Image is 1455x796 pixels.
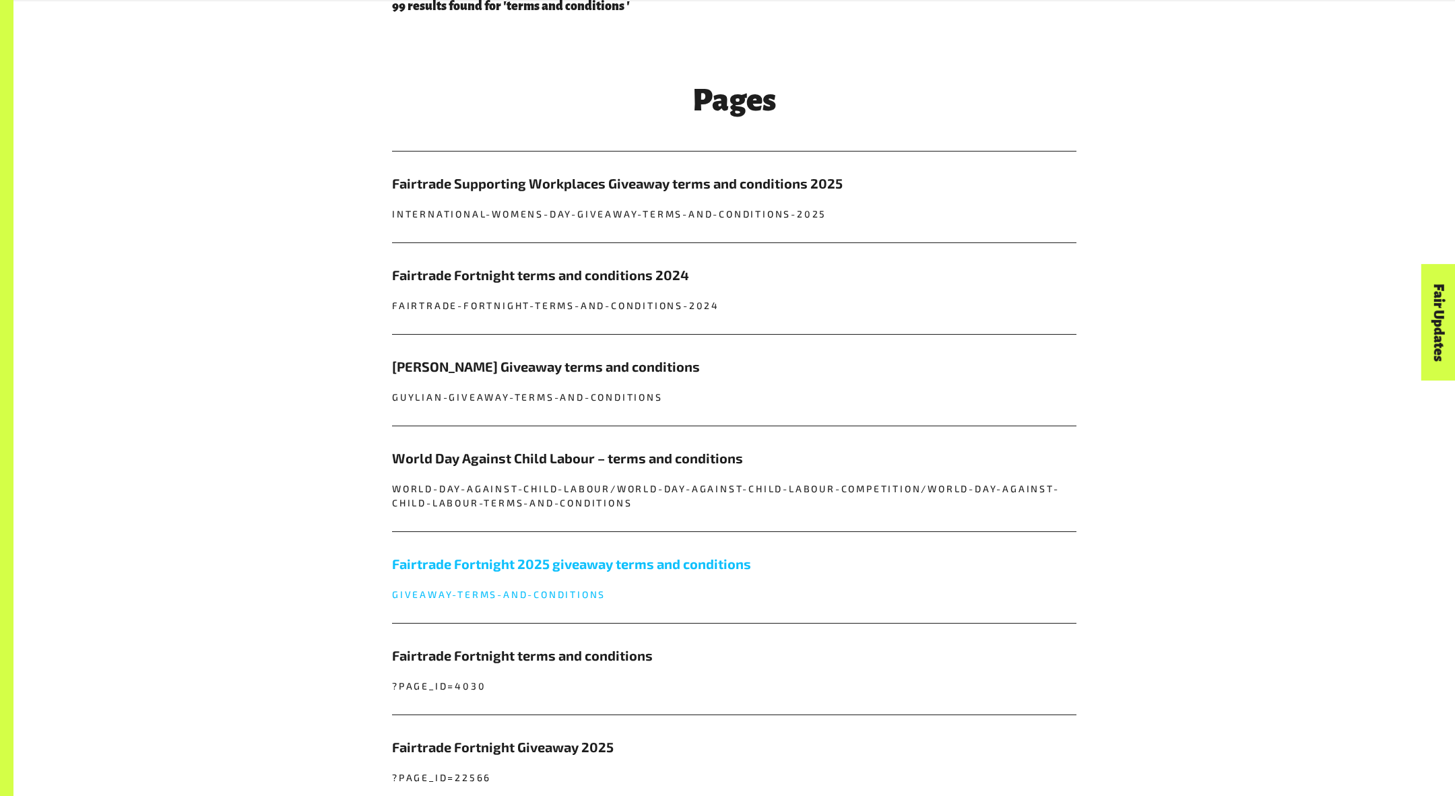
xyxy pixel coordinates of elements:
[392,770,1076,785] p: ?page_id=22566
[392,587,1076,601] p: giveaway-terms-and-conditions
[392,335,1076,426] a: [PERSON_NAME] Giveaway terms and conditions guylian-giveaway-terms-and-conditions
[392,624,1076,715] a: Fairtrade Fortnight terms and conditions ?page_id=4030
[392,482,1076,510] p: world-day-against-child-labour/world-day-against-child-labour-competition/world-day-against-child...
[392,532,1076,623] a: Fairtrade Fortnight 2025 giveaway terms and conditions giveaway-terms-and-conditions
[392,737,1076,757] h5: Fairtrade Fortnight Giveaway 2025
[392,173,1076,193] h5: Fairtrade Supporting Workplaces Giveaway terms and conditions 2025
[392,356,1076,376] h5: [PERSON_NAME] Giveaway terms and conditions
[392,679,1076,693] p: ?page_id=4030
[392,298,1076,312] p: fairtrade-fortnight-terms-and-conditions-2024
[392,207,1076,221] p: international-womens-day-giveaway-terms-and-conditions-2025
[392,554,1076,574] h5: Fairtrade Fortnight 2025 giveaway terms and conditions
[392,265,1076,285] h5: Fairtrade Fortnight terms and conditions 2024
[392,448,1076,468] h5: World Day Against Child Labour – terms and conditions
[392,426,1076,531] a: World Day Against Child Labour – terms and conditions world-day-against-child-labour/world-day-ag...
[392,390,1076,404] p: guylian-giveaway-terms-and-conditions
[392,243,1076,334] a: Fairtrade Fortnight terms and conditions 2024 fairtrade-fortnight-terms-and-conditions-2024
[392,645,1076,665] h5: Fairtrade Fortnight terms and conditions
[392,84,1076,117] h3: Pages
[392,152,1076,242] a: Fairtrade Supporting Workplaces Giveaway terms and conditions 2025 international-womens-day-givea...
